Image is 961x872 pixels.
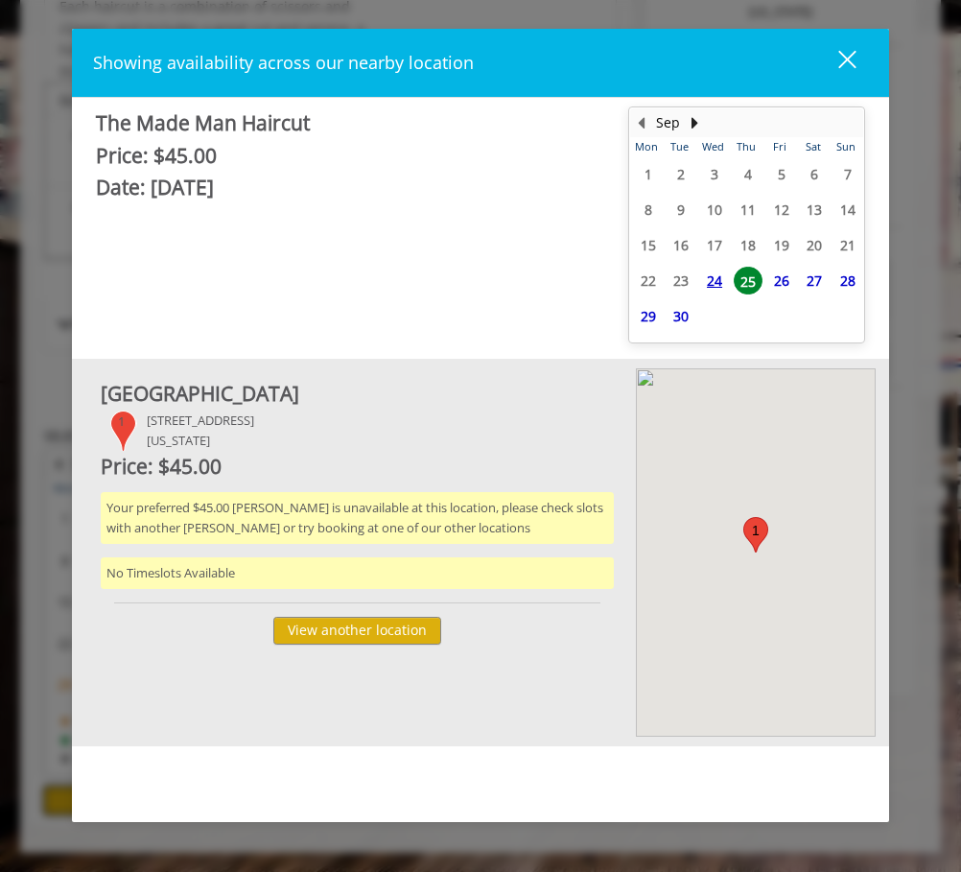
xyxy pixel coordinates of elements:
button: View another location [273,617,441,645]
th: Mon [630,137,664,156]
td: Select day28 [830,263,863,298]
th: Tue [663,137,696,156]
span: 28 [833,267,862,295]
div: [GEOGRAPHIC_DATA] [101,378,613,411]
div: 1 [110,411,137,451]
div: No Timeslots Available [101,557,613,589]
div: Price: $45.00 [96,140,598,173]
span: 27 [800,267,829,295]
span: 30 [667,302,695,330]
span: 29 [634,302,663,330]
div: Your preferred $45.00 [PERSON_NAME] is unavailable at this location, please check slots with anot... [101,492,613,544]
th: Thu [730,137,763,156]
th: Wed [696,137,730,156]
div: The Made Man Haircut [96,107,598,140]
div: Price: $45.00 [101,451,613,483]
td: Select day29 [630,298,664,334]
button: Next Month [688,112,703,133]
div: [STREET_ADDRESS] [US_STATE] [147,411,254,451]
th: Sat [796,137,830,156]
div: Date: [DATE] [96,172,598,204]
td: Select day25 [730,263,763,298]
td: Select day27 [796,263,830,298]
th: Fri [763,137,797,156]
td: Select day24 [696,263,730,298]
div: close dialog [816,49,855,78]
span: 24 [700,267,729,295]
span: 26 [767,267,796,295]
td: Select day30 [663,298,696,334]
button: Previous Month [634,112,649,133]
td: Select day26 [763,263,797,298]
button: Sep [656,112,680,133]
span: Showing availability across our nearby location [93,51,474,74]
div: 1 [736,509,776,560]
span: 25 [734,267,762,295]
th: Sun [830,137,863,156]
button: close dialog [803,43,868,82]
